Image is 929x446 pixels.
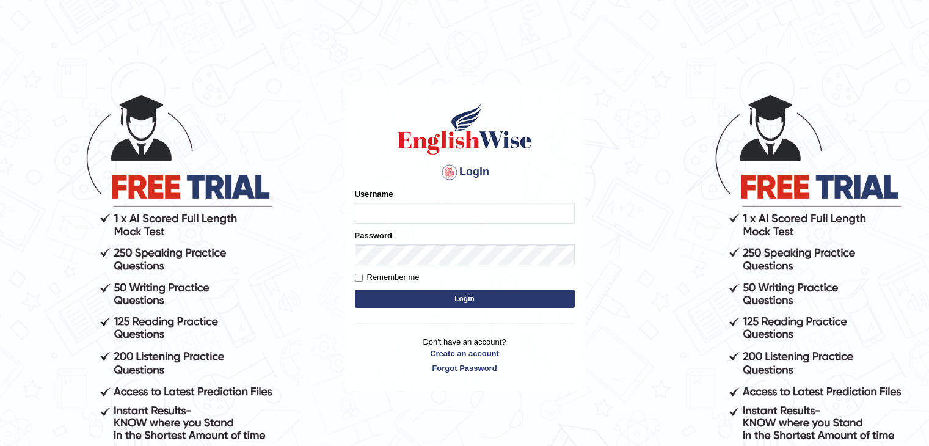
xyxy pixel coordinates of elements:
label: Password [355,230,392,241]
h4: Login [355,163,575,182]
p: Don't have an account? [355,336,575,374]
button: Login [355,290,575,308]
a: Create an account [355,348,575,359]
img: Logo of English Wise sign in for intelligent practice with AI [395,101,534,156]
label: Remember me [355,271,420,283]
a: Forgot Password [355,362,575,374]
label: Username [355,188,393,200]
input: Remember me [355,274,363,282]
